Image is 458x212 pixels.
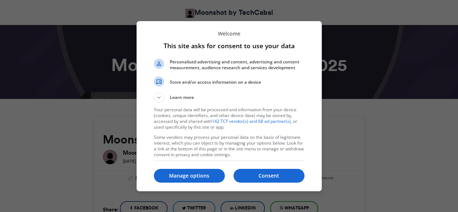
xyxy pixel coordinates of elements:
a: 142 TCF vendor(s) and 68 ad partner(s) [212,118,291,124]
p: Your personal data will be processed and information from your device (cookies, unique identifier... [154,107,304,130]
span: Learn more [170,94,194,103]
p: Manage options [154,172,225,179]
button: Consent [234,169,304,183]
p: Consent [234,172,304,179]
button: Manage options [154,169,225,183]
h1: This site asks for consent to use your data [154,41,304,50]
button: Learn more [154,92,304,103]
div: This site asks for consent to use your data [136,21,322,191]
span: Store and/or access information on a device [170,79,304,85]
p: Welcome [154,30,304,37]
p: Some vendors may process your personal data on the basis of legitimate interest, which you can ob... [154,134,304,158]
span: Personalised advertising and content, advertising and content measurement, audience research and ... [170,59,304,71]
